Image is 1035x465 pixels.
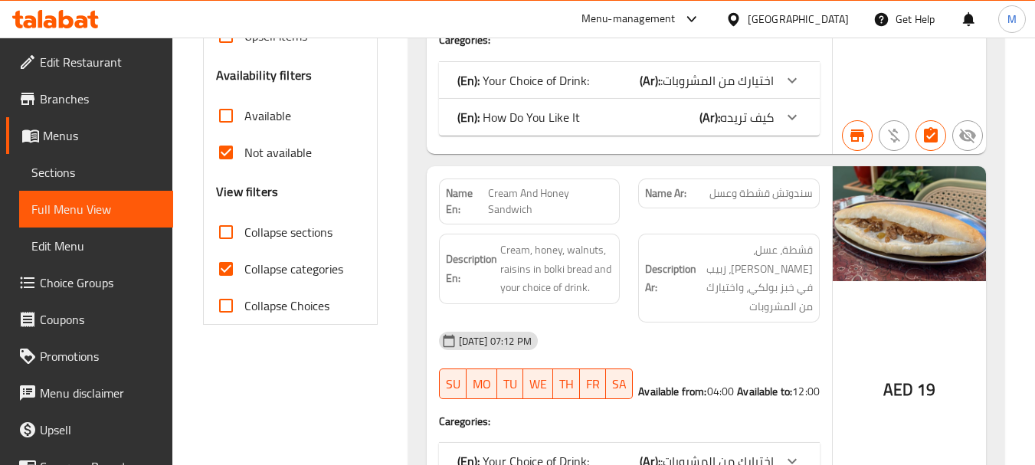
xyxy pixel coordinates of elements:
span: Branches [40,90,161,108]
span: Collapse sections [244,223,332,241]
button: FR [580,368,606,399]
button: Purchased item [879,120,909,151]
button: Branch specific item [842,120,873,151]
button: Has choices [915,120,946,151]
span: SA [612,373,627,395]
button: SU [439,368,467,399]
h4: Caregories: [439,414,820,429]
img: mmw_638878984802206527 [833,166,986,281]
div: Menu-management [581,10,676,28]
a: Sections [19,154,173,191]
a: Promotions [6,338,173,375]
span: MO [473,373,491,395]
button: MO [467,368,497,399]
span: Menu disclaimer [40,384,161,402]
span: SU [446,373,460,395]
a: Edit Restaurant [6,44,173,80]
span: Sections [31,163,161,182]
span: Full Menu View [31,200,161,218]
span: [DATE] 07:12 PM [453,334,538,349]
span: سندوتش قشطة وعسل [709,185,813,201]
strong: Available to: [737,381,792,401]
span: كيف تريده [720,106,774,129]
span: Edit Restaurant [40,53,161,71]
a: Coupons [6,301,173,338]
button: TU [497,368,523,399]
button: WE [523,368,553,399]
span: 19 [917,375,935,404]
span: :اختيارك من المشروبات [660,69,774,92]
h4: Caregories: [439,32,820,47]
span: 04:00 [707,381,735,401]
span: FR [586,373,600,395]
span: Available [244,106,291,125]
b: (Ar): [699,106,720,129]
a: Full Menu View [19,191,173,228]
span: Cream And Honey Sandwich [488,185,613,218]
p: Your Choice of Drink: [457,71,589,90]
span: قشطة، عسل، [PERSON_NAME]، زبيب في خبز بولكي، واختيارك من المشروبات [699,241,813,316]
span: WE [529,373,547,395]
span: TU [503,373,517,395]
strong: Description Ar: [645,260,696,297]
p: How Do You Like It [457,108,580,126]
span: Choice Groups [40,273,161,292]
a: Menu disclaimer [6,375,173,411]
span: Coupons [40,310,161,329]
span: Cream, honey, walnuts, raisins in bolki bread and your choice of drink. [500,241,614,297]
span: Collapse categories [244,260,343,278]
button: SA [606,368,633,399]
a: Menus [6,117,173,154]
span: 12:00 [792,381,820,401]
span: Upsell items [244,27,307,45]
span: Not available [244,143,312,162]
b: (Ar): [640,69,660,92]
strong: Description En: [446,250,497,287]
h3: Availability filters [216,67,312,84]
h3: View filters [216,183,278,201]
div: (En): How Do You Like It(Ar):كيف تريده [439,99,820,136]
strong: Name En: [446,185,489,218]
strong: Name Ar: [645,185,686,201]
a: Branches [6,80,173,117]
span: Promotions [40,347,161,365]
span: AED [883,375,913,404]
a: Upsell [6,411,173,448]
span: Menus [43,126,161,145]
a: Choice Groups [6,264,173,301]
span: M [1007,11,1017,28]
button: Not available [952,120,983,151]
b: (En): [457,69,480,92]
a: Edit Menu [19,228,173,264]
div: [GEOGRAPHIC_DATA] [748,11,849,28]
span: Collapse Choices [244,296,329,315]
div: (En): Your Choice of Drink:(Ar)::اختيارك من المشروبات [439,62,820,99]
span: Upsell [40,421,161,439]
span: Edit Menu [31,237,161,255]
span: TH [559,373,574,395]
button: TH [553,368,580,399]
strong: Available from: [638,381,706,401]
b: (En): [457,106,480,129]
